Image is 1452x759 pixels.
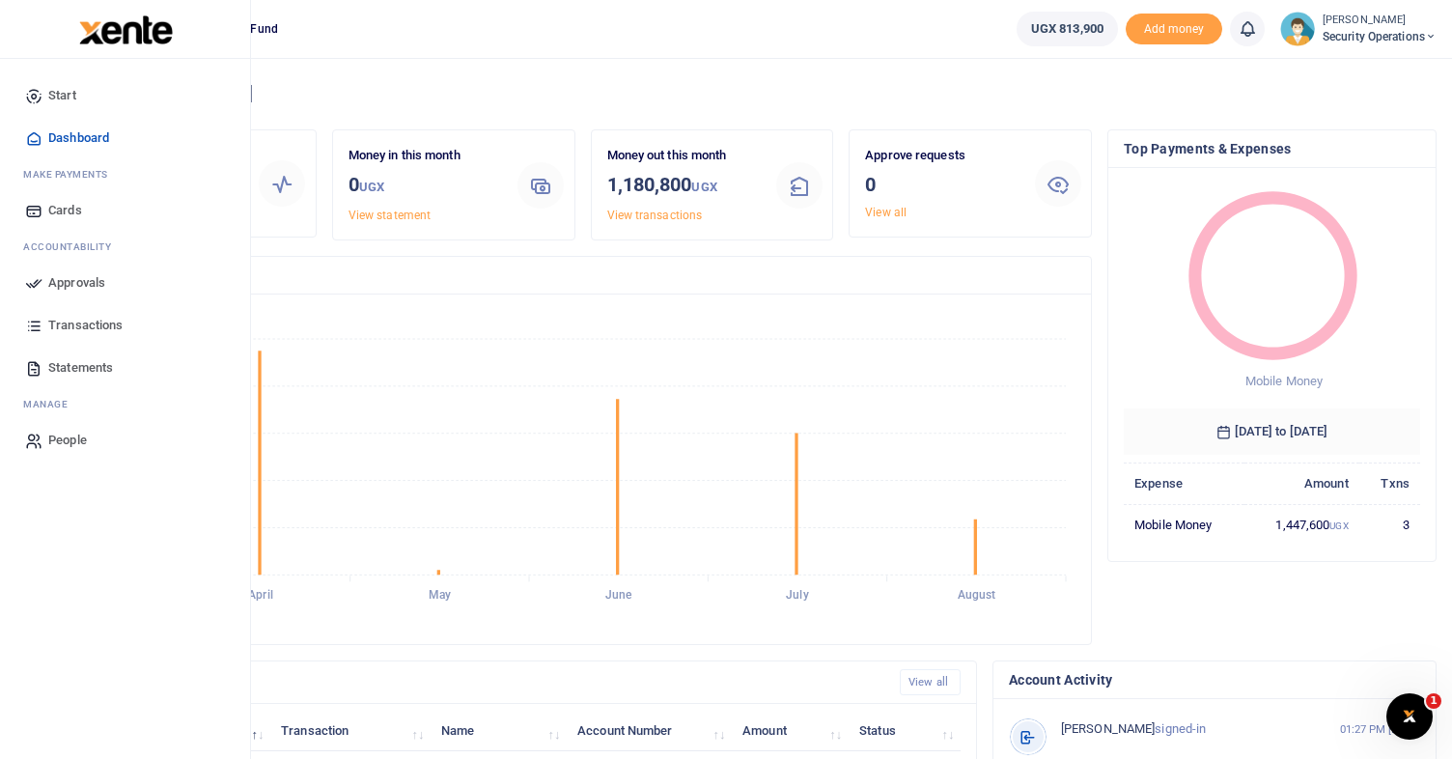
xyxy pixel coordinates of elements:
[48,273,105,293] span: Approvals
[90,265,1075,286] h4: Transactions Overview
[431,710,567,751] th: Name: activate to sort column ascending
[1126,14,1222,45] span: Add money
[15,347,235,389] a: Statements
[1359,463,1420,504] th: Txns
[48,86,76,105] span: Start
[38,239,111,254] span: countability
[865,206,907,219] a: View all
[1124,504,1244,545] td: Mobile Money
[1244,504,1359,545] td: 1,447,600
[79,15,173,44] img: logo-large
[1124,463,1244,504] th: Expense
[349,170,502,202] h3: 0
[1124,408,1420,455] h6: [DATE] to [DATE]
[865,170,1019,199] h3: 0
[15,117,235,159] a: Dashboard
[1061,721,1155,736] span: [PERSON_NAME]
[1126,14,1222,45] li: Toup your wallet
[248,589,273,603] tspan: April
[33,167,108,182] span: ake Payments
[1061,719,1330,740] p: signed-in
[15,159,235,189] li: M
[1244,463,1359,504] th: Amount
[607,170,761,202] h3: 1,180,800
[567,710,732,751] th: Account Number: activate to sort column ascending
[349,146,502,166] p: Money in this month
[15,419,235,462] a: People
[1017,12,1118,46] a: UGX 813,900
[48,431,87,450] span: People
[15,232,235,262] li: Ac
[429,589,451,603] tspan: May
[605,589,632,603] tspan: June
[48,201,82,220] span: Cards
[607,146,761,166] p: Money out this month
[48,316,123,335] span: Transactions
[90,672,884,693] h4: Recent Transactions
[786,589,808,603] tspan: July
[900,669,961,695] a: View all
[691,180,716,194] small: UGX
[48,358,113,378] span: Statements
[1386,693,1433,740] iframe: Intercom live chat
[1426,693,1441,709] span: 1
[732,710,849,751] th: Amount: activate to sort column ascending
[270,710,431,751] th: Transaction: activate to sort column ascending
[1340,721,1421,738] small: 01:27 PM [DATE]
[15,389,235,419] li: M
[33,397,69,411] span: anage
[1009,12,1126,46] li: Wallet ballance
[1245,374,1323,388] span: Mobile Money
[1009,669,1420,690] h4: Account Activity
[865,146,1019,166] p: Approve requests
[15,189,235,232] a: Cards
[349,209,431,222] a: View statement
[1126,20,1222,35] a: Add money
[1323,13,1437,29] small: [PERSON_NAME]
[15,304,235,347] a: Transactions
[1124,138,1420,159] h4: Top Payments & Expenses
[1329,520,1348,531] small: UGX
[48,128,109,148] span: Dashboard
[958,589,996,603] tspan: August
[607,209,703,222] a: View transactions
[1280,12,1315,46] img: profile-user
[1280,12,1437,46] a: profile-user [PERSON_NAME] Security Operations
[849,710,961,751] th: Status: activate to sort column ascending
[1323,28,1437,45] span: Security Operations
[1031,19,1103,39] span: UGX 813,900
[73,83,1437,104] h4: Hello [PERSON_NAME]
[15,74,235,117] a: Start
[15,262,235,304] a: Approvals
[1359,504,1420,545] td: 3
[359,180,384,194] small: UGX
[77,21,173,36] a: logo-small logo-large logo-large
